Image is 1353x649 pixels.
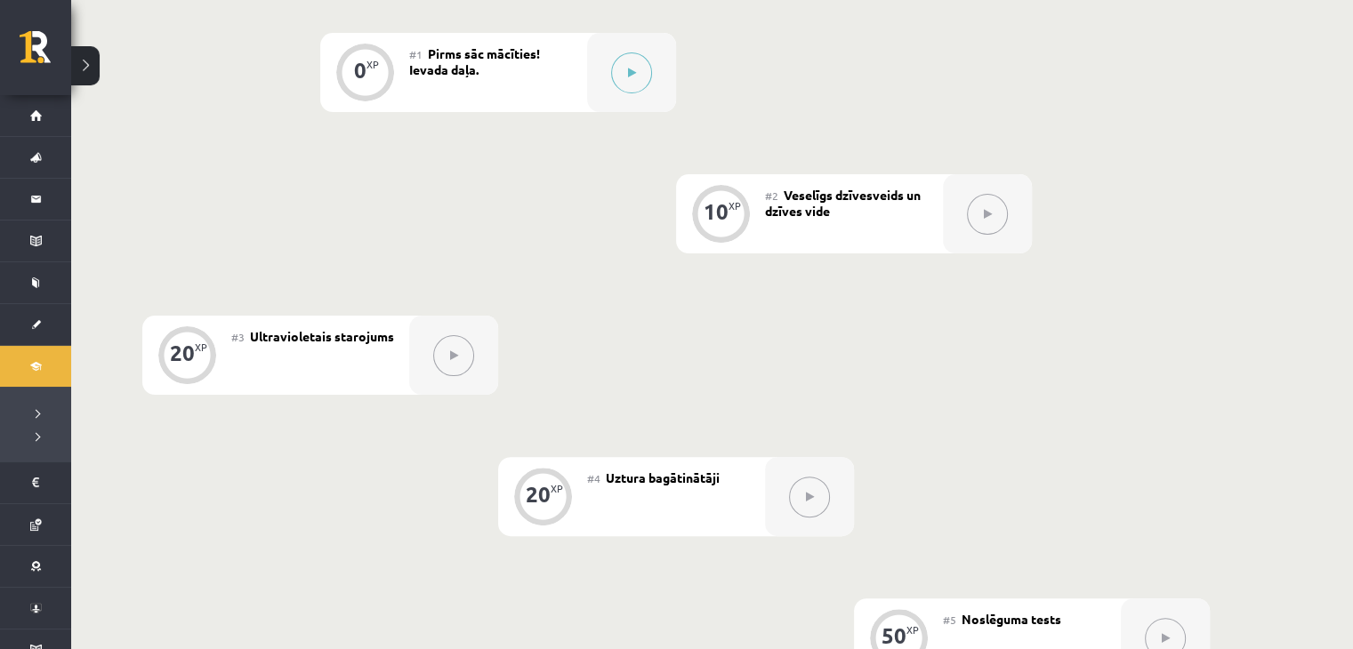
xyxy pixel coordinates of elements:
[729,201,741,211] div: XP
[906,625,919,635] div: XP
[551,484,563,493] div: XP
[409,47,423,61] span: #1
[765,187,921,219] span: Veselīgs dzīvesveids un dzīves vide
[704,204,729,220] div: 10
[20,31,71,76] a: Rīgas 1. Tālmācības vidusskola
[587,471,600,485] span: #4
[606,469,720,485] span: Uztura bagātinātāji
[231,330,245,344] span: #3
[366,60,379,69] div: XP
[354,62,366,78] div: 0
[526,486,551,502] div: 20
[195,342,207,352] div: XP
[409,45,540,77] span: Pirms sāc mācīties! Ievada daļa.
[962,611,1061,627] span: Noslēguma tests
[943,613,956,627] span: #5
[170,345,195,361] div: 20
[250,328,394,344] span: Ultravioletais starojums
[882,628,906,644] div: 50
[765,188,778,203] span: #2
